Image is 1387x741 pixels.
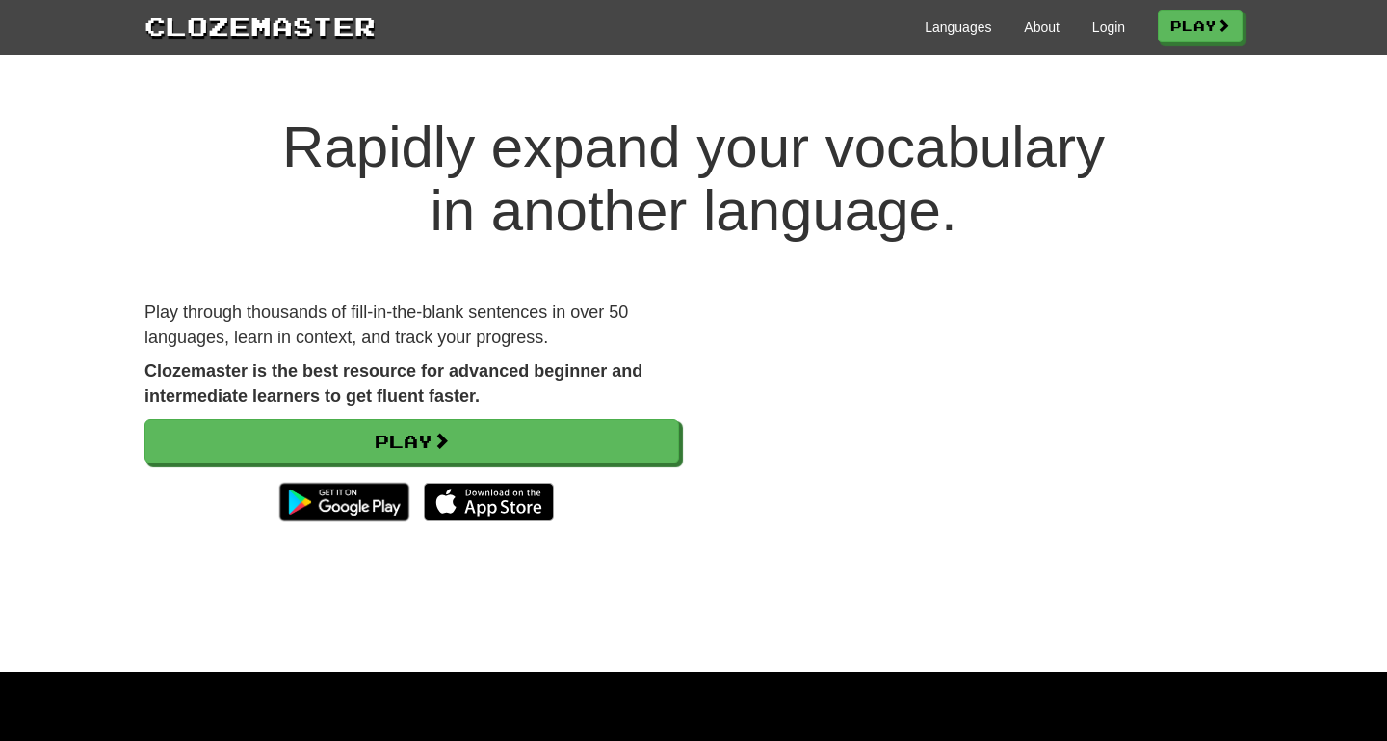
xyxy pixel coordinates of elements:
a: Play [144,419,679,463]
a: Login [1092,17,1125,37]
a: About [1024,17,1060,37]
p: Play through thousands of fill-in-the-blank sentences in over 50 languages, learn in context, and... [144,301,679,350]
a: Languages [925,17,991,37]
img: Download_on_the_App_Store_Badge_US-UK_135x40-25178aeef6eb6b83b96f5f2d004eda3bffbb37122de64afbaef7... [424,483,554,521]
a: Clozemaster [144,8,376,43]
img: Get it on Google Play [270,473,419,531]
a: Play [1158,10,1243,42]
strong: Clozemaster is the best resource for advanced beginner and intermediate learners to get fluent fa... [144,361,642,406]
